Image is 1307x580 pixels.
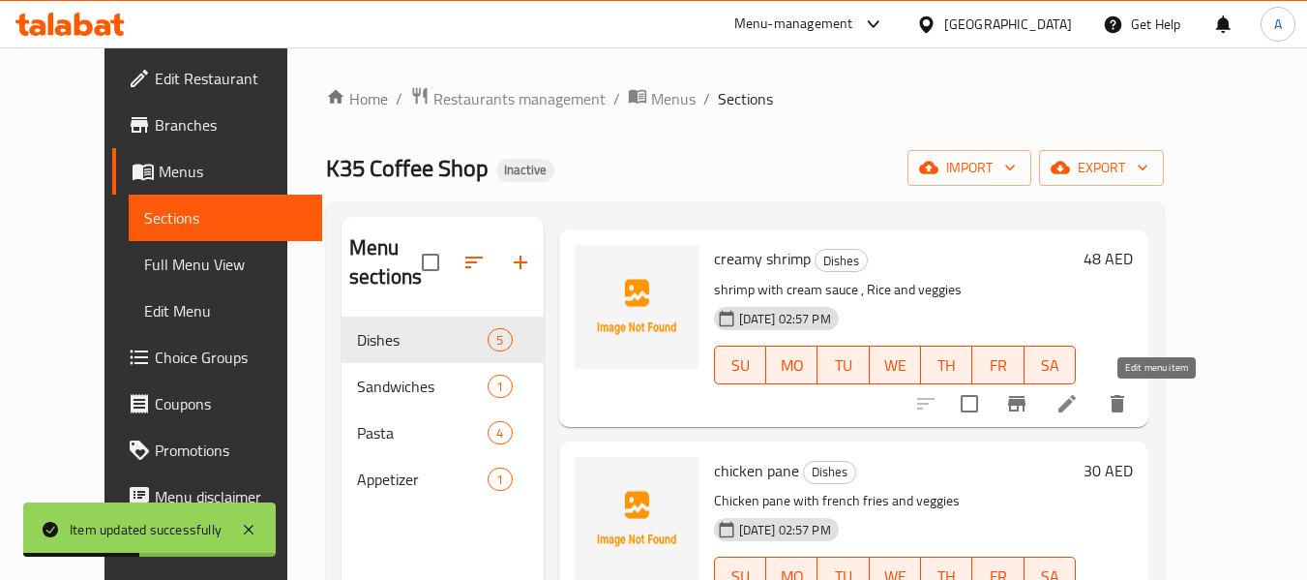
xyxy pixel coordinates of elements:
[714,489,1077,513] p: Chicken pane with french fries and veggies
[1055,156,1148,180] span: export
[155,485,308,508] span: Menu disclaimer
[155,346,308,369] span: Choice Groups
[155,67,308,90] span: Edit Restaurant
[488,421,512,444] div: items
[825,351,861,380] span: TU
[112,334,323,381] a: Choice Groups
[342,317,544,363] div: Dishes5
[870,346,921,384] button: WE
[651,87,696,110] span: Menus
[731,521,839,539] span: [DATE] 02:57 PM
[628,86,696,111] a: Menus
[326,146,489,190] span: K35 Coffee Shop
[112,55,323,102] a: Edit Restaurant
[155,392,308,415] span: Coupons
[944,14,1072,35] div: [GEOGRAPHIC_DATA]
[129,195,323,241] a: Sections
[396,87,402,110] li: /
[326,87,388,110] a: Home
[433,87,606,110] span: Restaurants management
[342,363,544,410] div: Sandwiches1
[410,242,451,283] span: Select all sections
[1084,245,1133,272] h6: 48 AED
[410,86,606,111] a: Restaurants management
[718,87,773,110] span: Sections
[1094,381,1141,427] button: delete
[70,519,222,540] div: Item updated successfully
[731,310,839,328] span: [DATE] 02:57 PM
[144,253,308,276] span: Full Menu View
[451,239,497,286] span: Sort sections
[1025,346,1076,384] button: SA
[357,421,488,444] span: Pasta
[714,456,799,485] span: chicken pane
[907,150,1031,186] button: import
[1032,351,1068,380] span: SA
[929,351,965,380] span: TH
[613,87,620,110] li: /
[112,473,323,520] a: Menu disclaimer
[129,241,323,288] a: Full Menu View
[112,148,323,195] a: Menus
[349,233,422,291] h2: Menu sections
[1274,14,1282,35] span: A
[1084,457,1133,484] h6: 30 AED
[112,381,323,427] a: Coupons
[817,346,869,384] button: TU
[766,346,817,384] button: MO
[342,410,544,456] div: Pasta4
[734,13,853,36] div: Menu-management
[496,159,554,182] div: Inactive
[489,331,511,350] span: 5
[815,249,868,272] div: Dishes
[144,299,308,322] span: Edit Menu
[342,309,544,510] nav: Menu sections
[488,468,512,491] div: items
[496,162,554,178] span: Inactive
[575,245,698,369] img: creamy shrimp
[144,206,308,229] span: Sections
[357,328,488,351] span: Dishes
[994,381,1040,427] button: Branch-specific-item
[489,471,511,489] span: 1
[489,424,511,443] span: 4
[342,456,544,503] div: Appetizer1
[804,461,855,483] span: Dishes
[816,250,867,272] span: Dishes
[129,288,323,334] a: Edit Menu
[972,346,1024,384] button: FR
[703,87,710,110] li: /
[1039,150,1164,186] button: export
[714,244,811,273] span: creamy shrimp
[497,239,544,286] button: Add section
[357,468,488,491] span: Appetizer
[488,328,512,351] div: items
[326,86,1164,111] nav: breadcrumb
[112,102,323,148] a: Branches
[803,461,856,484] div: Dishes
[980,351,1016,380] span: FR
[774,351,810,380] span: MO
[357,375,488,398] span: Sandwiches
[155,439,308,462] span: Promotions
[159,160,308,183] span: Menus
[155,113,308,137] span: Branches
[714,346,766,384] button: SU
[489,378,511,396] span: 1
[877,351,913,380] span: WE
[723,351,758,380] span: SU
[923,156,1016,180] span: import
[112,427,323,473] a: Promotions
[488,375,512,398] div: items
[921,346,972,384] button: TH
[714,278,1077,302] p: shrimp with cream sauce , Rice and veggies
